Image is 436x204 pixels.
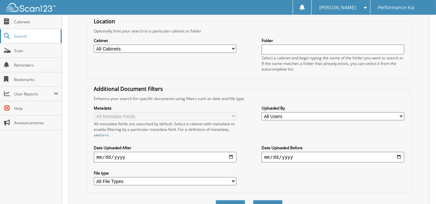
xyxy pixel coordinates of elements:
span: Cabinets [14,19,58,25]
legend: Additional Document Filters [90,85,166,92]
div: Enhance your search for specific documents using filters such as date and file type. [90,96,407,101]
div: Optionally limit your search to a particular cabinet or folder [90,28,407,34]
input: end [262,152,404,162]
span: Scan [14,48,58,53]
label: Uploaded By [262,105,404,111]
label: Date Uploaded Before [262,145,404,151]
div: Select a cabinet and begin typing the name of the folder you want to search in. If the name match... [262,55,404,72]
input: start [94,152,236,162]
span: Search [14,33,57,39]
legend: Location [90,18,118,25]
label: Folder [262,38,404,43]
label: Date Uploaded After [94,145,236,151]
label: File type [94,170,236,176]
span: Announcements [14,120,58,126]
label: Cabinet [94,38,236,43]
iframe: Chat Widget [403,173,436,204]
span: Bookmarks [14,77,58,82]
img: scan123-logo-white.svg [7,3,56,12]
span: Performance Kia [378,6,414,10]
span: User Reports [14,91,54,97]
span: Reminders [14,62,58,68]
label: Metadata [94,105,236,111]
span: [PERSON_NAME] [320,6,356,10]
a: here [100,132,109,138]
span: Help [14,106,58,111]
div: All metadata fields are searched by default. Select a cabinet with metadata to enable filtering b... [94,121,236,138]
